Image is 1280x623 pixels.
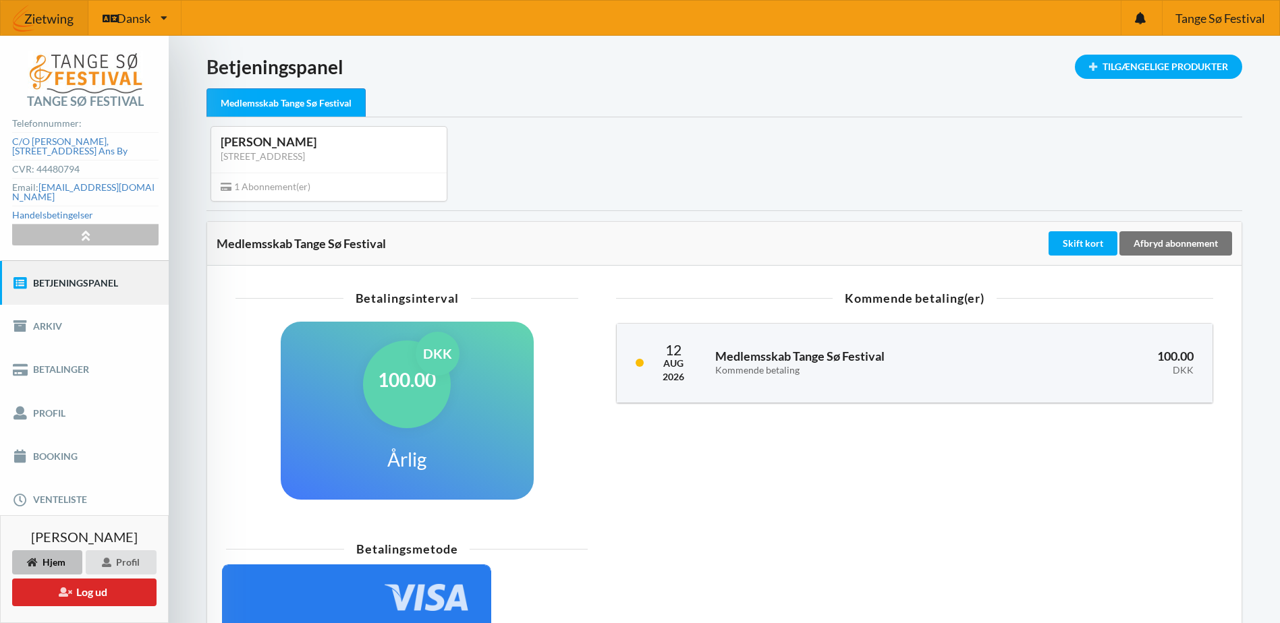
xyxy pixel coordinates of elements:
a: [STREET_ADDRESS] [221,150,305,162]
img: logo [28,51,143,95]
a: C/O [PERSON_NAME], [STREET_ADDRESS] Ans By [12,136,128,156]
h3: 100.00 [1030,349,1194,376]
div: DKK [1030,365,1194,376]
a: Handelsbetingelser [12,209,93,220]
h3: Medlemsskab Tange Sø Festival [715,349,1011,376]
a: [EMAIL_ADDRESS][DOMAIN_NAME] [12,181,155,202]
div: Profil [86,550,157,574]
div: 12 [663,343,684,357]
div: Afbryd abonnement [1119,231,1232,256]
div: Medlemsskab Tange Sø Festival [217,237,1046,250]
div: Aug [663,357,684,370]
h1: Årlig [387,447,426,471]
div: Betalingsmetode [226,543,588,555]
div: Kommende betaling [715,365,1011,376]
div: 2026 [663,370,684,384]
div: Telefonnummer: [12,115,158,133]
div: Tange Sø Festival [27,95,144,107]
div: Betalingsinterval [235,292,578,304]
div: Medlemsskab Tange Sø Festival [206,88,366,117]
span: 1 Abonnement(er) [221,181,310,192]
img: 4WYAC6ZA8lHiWlowAAAABJRU5ErkJggg== [385,584,472,611]
div: [PERSON_NAME] [221,134,437,150]
span: Tange Sø Festival [1175,12,1265,24]
div: Hjem [12,550,82,574]
div: CVR: 44480794 [12,160,158,179]
span: [PERSON_NAME] [31,530,138,543]
div: DKK [416,332,460,376]
h1: 100.00 [378,367,436,392]
div: Tilgængelige Produkter [1075,55,1242,79]
button: Log ud [12,578,157,606]
div: Kommende betaling(er) [616,292,1213,304]
span: Dansk [117,12,150,24]
h1: Betjeningspanel [206,55,1242,79]
div: Email: [12,179,158,206]
div: Skift kort [1049,231,1117,256]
